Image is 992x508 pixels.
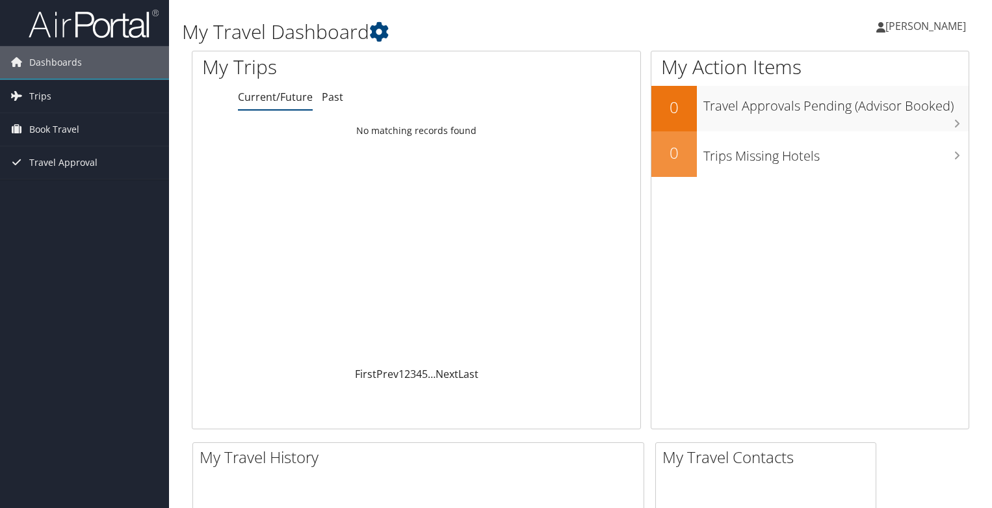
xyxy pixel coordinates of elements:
[651,53,969,81] h1: My Action Items
[200,446,644,468] h2: My Travel History
[651,86,969,131] a: 0Travel Approvals Pending (Advisor Booked)
[428,367,436,381] span: …
[703,140,969,165] h3: Trips Missing Hotels
[651,131,969,177] a: 0Trips Missing Hotels
[410,367,416,381] a: 3
[29,146,98,179] span: Travel Approval
[404,367,410,381] a: 2
[29,113,79,146] span: Book Travel
[651,96,697,118] h2: 0
[416,367,422,381] a: 4
[192,119,640,142] td: No matching records found
[398,367,404,381] a: 1
[703,90,969,115] h3: Travel Approvals Pending (Advisor Booked)
[29,80,51,113] span: Trips
[458,367,478,381] a: Last
[651,142,697,164] h2: 0
[662,446,876,468] h2: My Travel Contacts
[29,8,159,39] img: airportal-logo.png
[436,367,458,381] a: Next
[322,90,343,104] a: Past
[182,18,713,46] h1: My Travel Dashboard
[876,7,979,46] a: [PERSON_NAME]
[202,53,444,81] h1: My Trips
[422,367,428,381] a: 5
[376,367,398,381] a: Prev
[885,19,966,33] span: [PERSON_NAME]
[29,46,82,79] span: Dashboards
[238,90,313,104] a: Current/Future
[355,367,376,381] a: First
